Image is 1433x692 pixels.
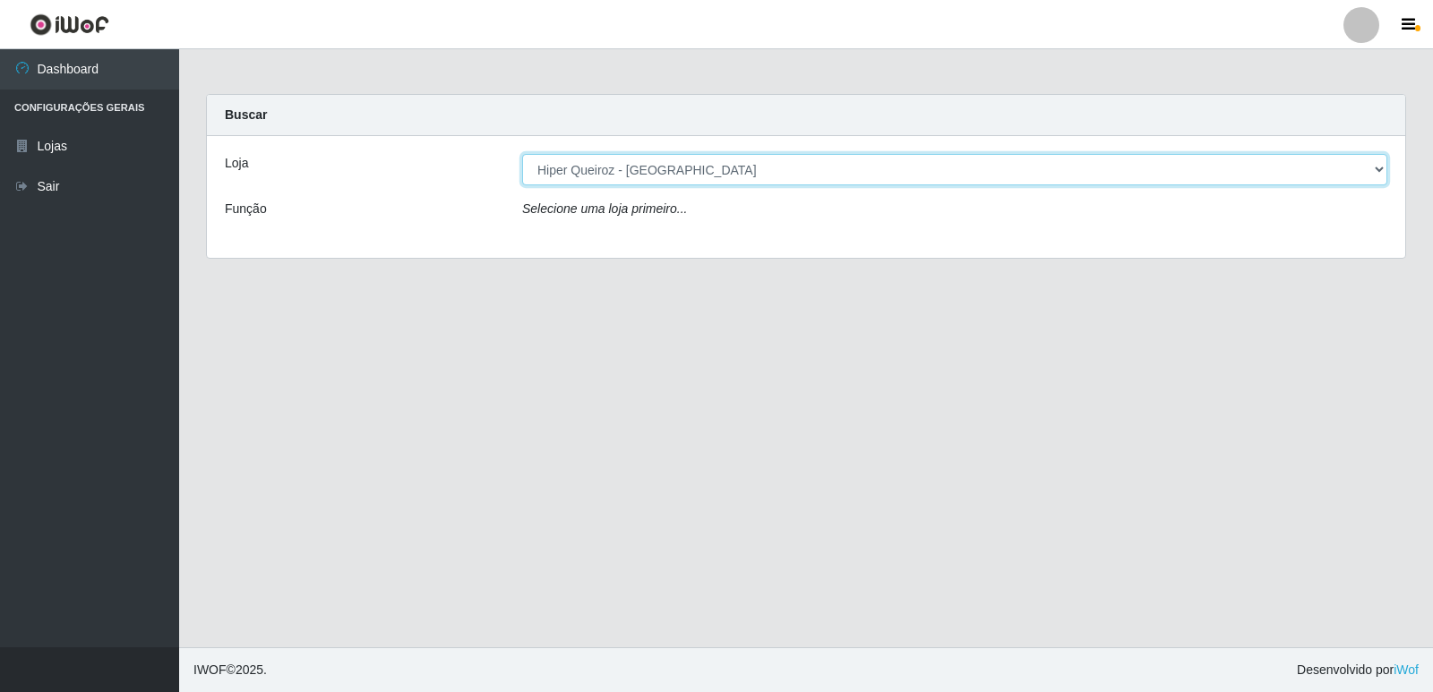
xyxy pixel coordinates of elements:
[225,200,267,218] label: Função
[225,107,267,122] strong: Buscar
[1394,662,1419,677] a: iWof
[225,154,248,173] label: Loja
[1297,661,1419,679] span: Desenvolvido por
[522,201,687,216] i: Selecione uma loja primeiro...
[193,662,227,677] span: IWOF
[193,661,267,679] span: © 2025 .
[30,13,109,36] img: CoreUI Logo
